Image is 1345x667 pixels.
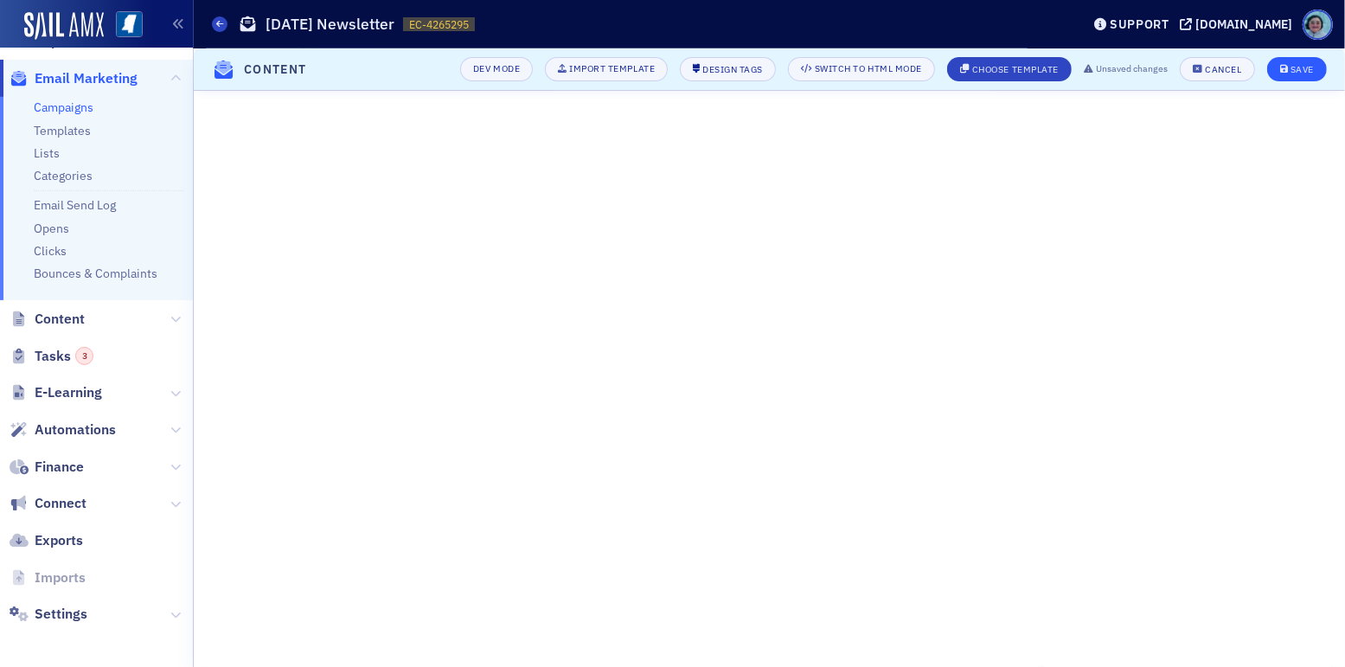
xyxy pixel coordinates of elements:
button: Save [1267,57,1327,81]
span: Imports [35,568,86,587]
a: Email Send Log [34,197,116,213]
h4: Content [244,61,307,79]
a: Email Marketing [10,69,138,88]
span: Unsaved changes [1096,62,1168,76]
button: [DOMAIN_NAME] [1180,18,1298,30]
a: Tasks3 [10,347,93,366]
div: [DOMAIN_NAME] [1195,16,1292,32]
button: Choose Template [947,57,1072,81]
div: Support [1110,16,1169,32]
span: E-Learning [35,383,102,402]
button: Switch to HTML Mode [788,57,935,81]
a: E-Learning [10,383,102,402]
a: View Homepage [104,11,143,41]
img: SailAMX [116,11,143,38]
div: Cancel [1206,65,1242,74]
span: Profile [1303,10,1333,40]
a: Campaigns [34,99,93,115]
div: Choose Template [972,65,1059,74]
span: Automations [35,420,116,439]
span: Exports [35,531,83,550]
a: Automations [10,420,116,439]
a: Settings [10,605,87,624]
span: Content [35,310,85,329]
span: Connect [35,494,86,513]
span: Tasks [35,347,93,366]
div: Save [1291,65,1314,74]
div: Design Tags [702,65,763,74]
div: 3 [75,347,93,365]
a: Templates [34,123,91,138]
a: Finance [10,458,84,477]
div: Switch to HTML Mode [815,64,922,74]
a: Exports [10,531,83,550]
span: Email Marketing [35,69,138,88]
span: Settings [35,605,87,624]
div: Import Template [569,64,655,74]
a: Clicks [34,243,67,259]
a: Connect [10,494,86,513]
button: Cancel [1180,57,1254,81]
a: Imports [10,568,86,587]
a: Bounces & Complaints [34,266,157,281]
span: EC-4265295 [409,17,469,32]
h1: [DATE] Newsletter [266,14,394,35]
button: Dev Mode [460,57,533,81]
button: Design Tags [680,57,776,81]
a: Opens [34,221,69,236]
a: Content [10,310,85,329]
button: Import Template [545,57,668,81]
a: Categories [34,168,93,183]
a: Lists [34,145,60,161]
img: SailAMX [24,12,104,40]
span: Finance [35,458,84,477]
iframe: To enrich screen reader interactions, please activate Accessibility in Grammarly extension settings [194,91,1345,667]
